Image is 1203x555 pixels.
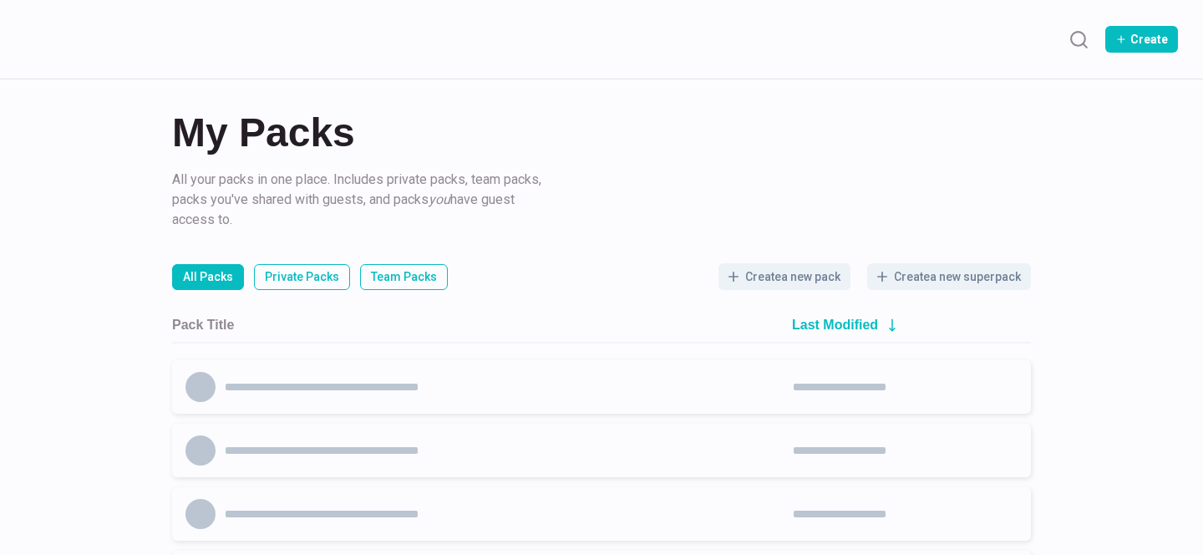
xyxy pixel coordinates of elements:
[25,17,138,62] a: Packs logo
[183,268,233,286] p: All Packs
[172,317,234,333] h2: Pack Title
[172,113,1031,153] h2: My Packs
[371,268,437,286] p: Team Packs
[1062,23,1095,56] button: Search
[1105,26,1178,53] button: Create Pack
[265,268,339,286] p: Private Packs
[25,17,138,56] img: Packs logo
[429,191,450,207] i: you
[792,317,878,333] h2: Last Modified
[172,170,548,230] p: All your packs in one place. Includes private packs, team packs, packs you've shared with guests,...
[867,263,1031,290] button: Createa new superpack
[718,263,850,290] button: Createa new pack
